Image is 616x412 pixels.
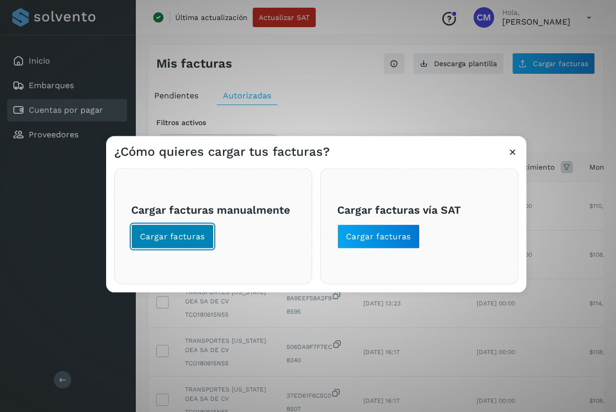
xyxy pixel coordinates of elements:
button: Cargar facturas [131,224,214,249]
span: Cargar facturas [140,231,205,242]
h3: Cargar facturas manualmente [131,203,295,216]
h3: ¿Cómo quieres cargar tus facturas? [114,145,330,159]
span: Cargar facturas [346,231,411,242]
button: Cargar facturas [337,224,420,249]
h3: Cargar facturas vía SAT [337,203,501,216]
